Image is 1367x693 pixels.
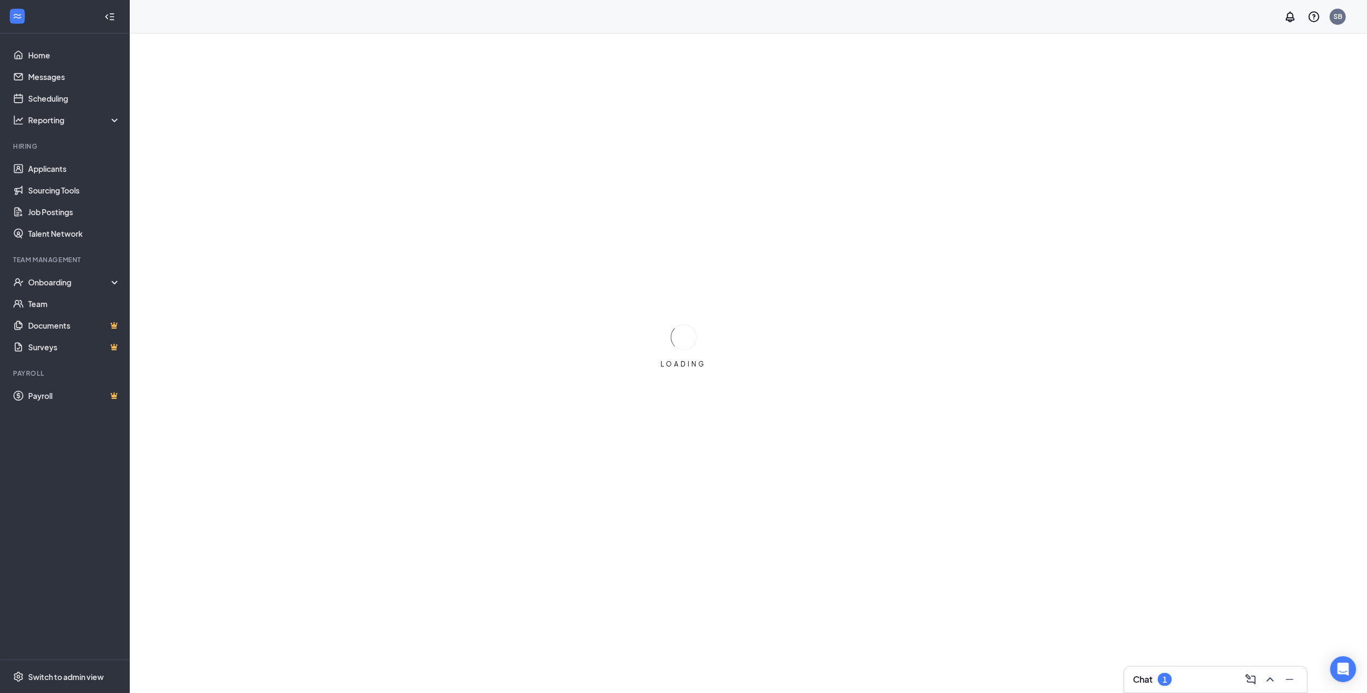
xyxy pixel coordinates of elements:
svg: ComposeMessage [1244,673,1257,686]
button: ComposeMessage [1242,671,1259,688]
div: Reporting [28,115,121,125]
div: 1 [1163,675,1167,684]
svg: UserCheck [13,277,24,288]
svg: Settings [13,671,24,682]
button: Minimize [1281,671,1298,688]
a: Scheduling [28,88,121,109]
svg: QuestionInfo [1308,10,1321,23]
svg: ChevronUp [1264,673,1277,686]
div: SB [1333,12,1342,21]
div: Switch to admin view [28,671,104,682]
a: Talent Network [28,223,121,244]
a: SurveysCrown [28,336,121,358]
div: LOADING [657,359,711,369]
a: Messages [28,66,121,88]
a: DocumentsCrown [28,315,121,336]
a: Sourcing Tools [28,179,121,201]
div: Payroll [13,369,118,378]
div: Open Intercom Messenger [1330,656,1356,682]
a: Team [28,293,121,315]
a: Job Postings [28,201,121,223]
a: Home [28,44,121,66]
h3: Chat [1133,674,1152,685]
svg: Notifications [1284,10,1297,23]
svg: WorkstreamLogo [12,11,23,22]
div: Onboarding [28,277,111,288]
a: Applicants [28,158,121,179]
div: Hiring [13,142,118,151]
a: PayrollCrown [28,385,121,407]
button: ChevronUp [1262,671,1279,688]
svg: Analysis [13,115,24,125]
div: Team Management [13,255,118,264]
svg: Collapse [104,11,115,22]
svg: Minimize [1283,673,1296,686]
